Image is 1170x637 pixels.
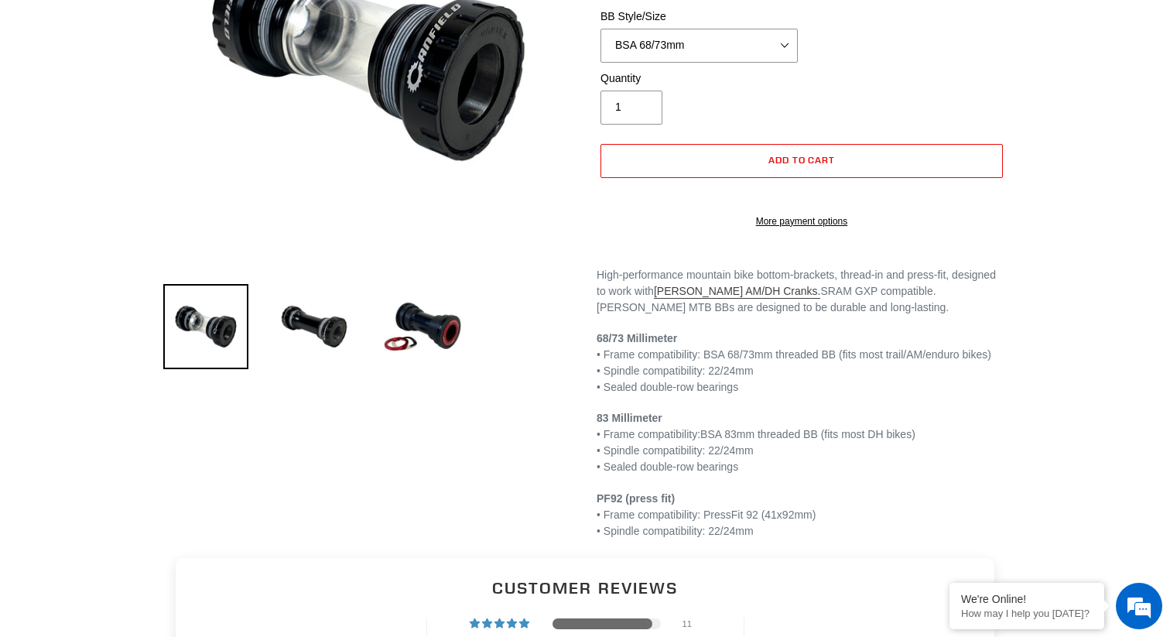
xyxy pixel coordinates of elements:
[470,618,532,629] div: 92% (11) reviews with 5 star rating
[597,428,700,440] span: • Frame compatibility:
[597,412,662,424] strong: 83 Millimeter
[597,330,1007,396] p: • Frame compatibility: BSA 68/73mm threaded BB (fits most trail/AM/enduro bikes) • Spindle compat...
[597,492,816,537] span: • Frame compatibility: PressFit 92 (41x92mm) • Spindle compatibility: 22/24mm
[597,267,1007,316] p: High-performance mountain bike bottom-brackets, thread-in and press-fit, designed to work with SR...
[961,593,1093,605] div: We're Online!
[597,444,754,473] span: • Spindle compatibility: 22/24mm • Sealed double-row bearings
[104,87,283,107] div: Chat with us now
[188,577,982,599] h2: Customer Reviews
[597,332,677,344] strong: 68/73 Millimeter
[600,9,798,25] label: BB Style/Size
[380,284,465,369] img: Load image into Gallery viewer, Press Fit 92 Bottom Bracket
[254,8,291,45] div: Minimize live chat window
[682,618,701,629] div: 11
[597,492,675,505] strong: PF92 (press fit)
[8,423,295,477] textarea: Type your message and hit 'Enter'
[600,70,798,87] label: Quantity
[654,285,821,299] a: [PERSON_NAME] AM/DH Cranks.
[600,144,1003,178] button: Add to cart
[768,154,836,166] span: Add to cart
[600,214,1003,228] a: More payment options
[961,608,1093,619] p: How may I help you today?
[163,284,248,369] img: Load image into Gallery viewer, 68/73mm Bottom Bracket
[50,77,88,116] img: d_696896380_company_1647369064580_696896380
[272,284,357,369] img: Load image into Gallery viewer, 83mm Bottom Bracket
[90,195,214,351] span: We're online!
[17,85,40,108] div: Navigation go back
[700,428,915,440] span: BSA 83mm threaded BB (fits most DH bikes)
